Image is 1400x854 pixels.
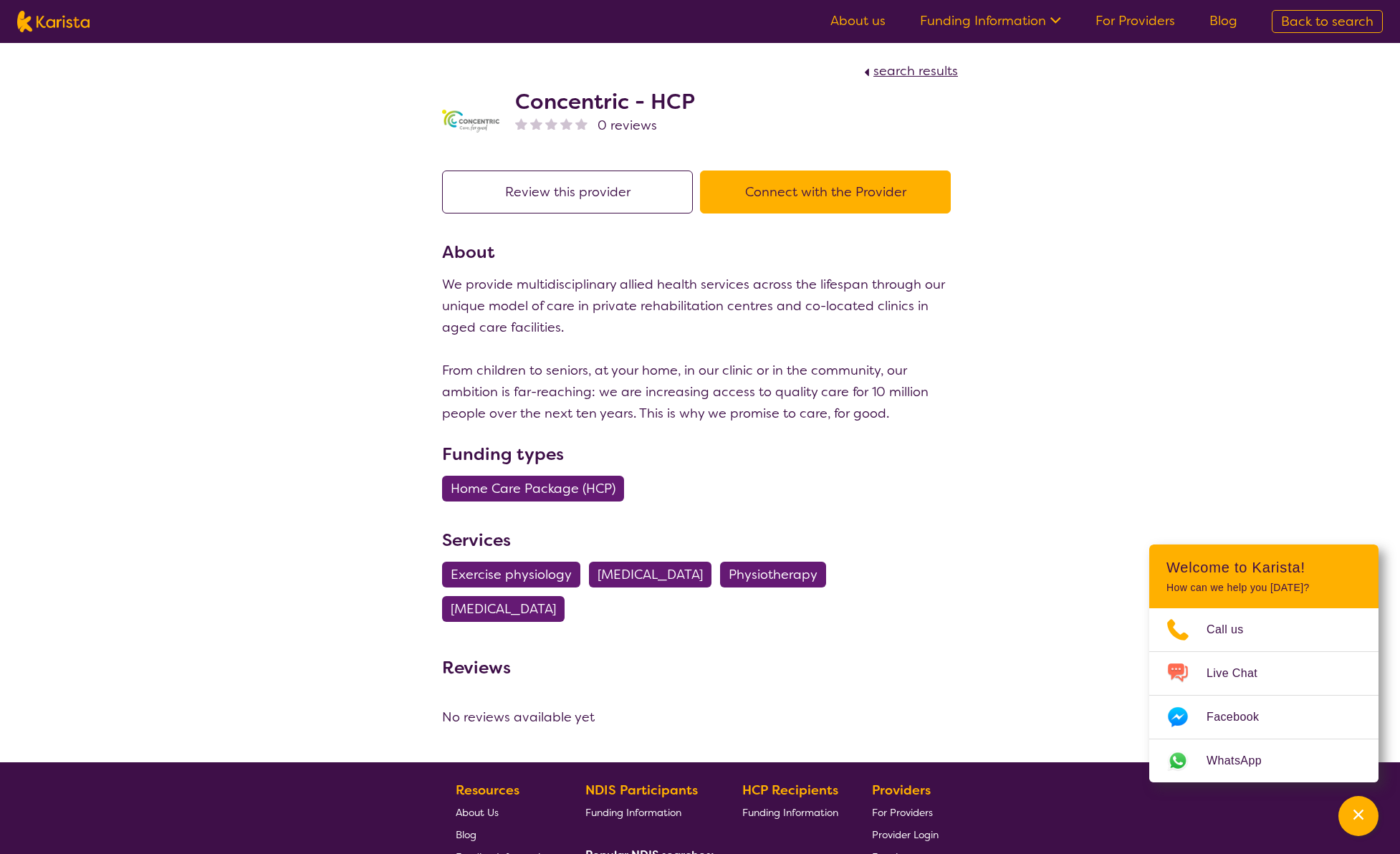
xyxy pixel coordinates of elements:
[1207,619,1261,640] span: Call us
[442,600,573,618] a: [MEDICAL_DATA]
[442,648,511,681] h3: Reviews
[1209,12,1237,29] a: Blog
[872,801,939,823] a: For Providers
[1338,796,1379,836] button: Channel Menu
[442,706,958,728] div: No reviews available yet
[1166,559,1361,576] h2: Welcome to Karista!
[442,239,958,265] h3: About
[1207,750,1279,772] span: WhatsApp
[1149,544,1379,782] div: Channel Menu
[700,183,958,201] a: Connect with the Provider
[451,596,556,622] span: [MEDICAL_DATA]
[1207,706,1276,728] span: Facebook
[442,527,958,553] h3: Services
[585,806,681,819] span: Funding Information
[729,562,818,587] span: Physiotherapy
[700,171,951,214] button: Connect with the Provider
[456,801,552,823] a: About Us
[1149,739,1379,782] a: Web link opens in a new tab.
[1149,608,1379,782] ul: Choose channel
[742,782,838,799] b: HCP Recipients
[873,62,958,80] span: search results
[560,117,572,130] img: nonereviewstar
[456,806,499,819] span: About Us
[598,115,657,136] span: 0 reviews
[872,806,933,819] span: For Providers
[920,12,1061,29] a: Funding Information
[442,171,693,214] button: Review this provider
[451,562,572,587] span: Exercise physiology
[742,801,838,823] a: Funding Information
[598,562,703,587] span: [MEDICAL_DATA]
[442,110,499,133] img: h3dfvoetcbe6d57qsjjs.png
[860,62,958,80] a: search results
[17,11,90,32] img: Karista logo
[742,806,838,819] span: Funding Information
[530,117,542,130] img: nonereviewstar
[456,828,476,841] span: Blog
[442,183,700,201] a: Review this provider
[585,801,709,823] a: Funding Information
[872,782,931,799] b: Providers
[442,441,958,467] h3: Funding types
[451,476,615,502] span: Home Care Package (HCP)
[589,566,720,583] a: [MEDICAL_DATA]
[1095,12,1175,29] a: For Providers
[872,828,939,841] span: Provider Login
[515,89,695,115] h2: Concentric - HCP
[830,12,886,29] a: About us
[456,823,552,845] a: Blog
[1207,663,1275,684] span: Live Chat
[1166,582,1361,594] p: How can we help you [DATE]?
[442,480,633,497] a: Home Care Package (HCP)
[1281,13,1373,30] span: Back to search
[442,566,589,583] a: Exercise physiology
[575,117,588,130] img: nonereviewstar
[545,117,557,130] img: nonereviewstar
[720,566,835,583] a: Physiotherapy
[515,117,527,130] img: nonereviewstar
[456,782,519,799] b: Resources
[585,782,698,799] b: NDIS Participants
[872,823,939,845] a: Provider Login
[442,274,958,424] p: We provide multidisciplinary allied health services across the lifespan through our unique model ...
[1272,10,1383,33] a: Back to search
